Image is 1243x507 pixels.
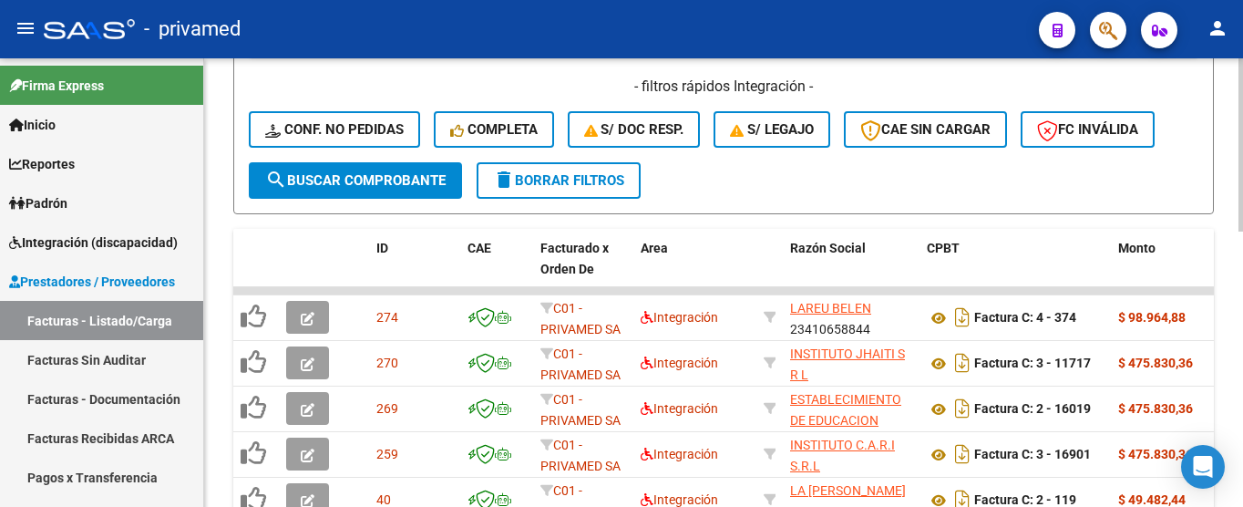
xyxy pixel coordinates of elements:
[376,401,398,416] span: 269
[15,17,36,39] mat-icon: menu
[249,162,462,199] button: Buscar Comprobante
[790,392,909,469] span: ESTABLECIMIENTO DE EDUCACION ESPECIAL SER FELIZ S. R. L.
[369,229,460,309] datatable-header-cell: ID
[265,169,287,191] mat-icon: search
[860,121,991,138] span: CAE SIN CARGAR
[844,111,1007,148] button: CAE SIN CARGAR
[730,121,814,138] span: S/ legajo
[950,303,974,332] i: Descargar documento
[584,121,684,138] span: S/ Doc Resp.
[783,229,919,309] datatable-header-cell: Razón Social
[434,111,554,148] button: Completa
[477,162,641,199] button: Borrar Filtros
[540,301,621,336] span: C01 - PRIVAMED SA
[533,229,633,309] datatable-header-cell: Facturado x Orden De
[9,193,67,213] span: Padrón
[1118,310,1186,325] strong: $ 98.964,88
[540,347,621,382] span: C01 - PRIVAMED SA
[376,241,388,255] span: ID
[9,154,75,174] span: Reportes
[1118,401,1193,416] strong: $ 475.830,36
[9,272,175,292] span: Prestadores / Proveedores
[493,169,515,191] mat-icon: delete
[950,394,974,423] i: Descargar documento
[1118,356,1193,370] strong: $ 475.830,36
[249,77,1198,97] h4: - filtros rápidos Integración -
[540,241,609,276] span: Facturado x Orden De
[633,229,756,309] datatable-header-cell: Area
[1118,492,1186,507] strong: $ 49.482,44
[9,76,104,96] span: Firma Express
[641,310,718,325] span: Integración
[641,447,718,461] span: Integración
[714,111,830,148] button: S/ legajo
[790,347,905,382] span: INSTITUTO JHAITI S R L
[1111,229,1220,309] datatable-header-cell: Monto
[376,310,398,325] span: 274
[790,435,912,473] div: 30710659512
[641,241,668,255] span: Area
[974,448,1091,462] strong: Factura C: 3 - 16901
[1037,121,1138,138] span: FC Inválida
[950,440,974,469] i: Descargar documento
[493,172,624,189] span: Borrar Filtros
[1207,17,1228,39] mat-icon: person
[790,438,895,473] span: INSTITUTO C.A.R.I S.R.L
[641,401,718,416] span: Integración
[9,115,56,135] span: Inicio
[376,356,398,370] span: 270
[790,389,912,428] div: 30657156406
[641,356,718,370] span: Integración
[540,438,621,473] span: C01 - PRIVAMED SA
[1021,111,1155,148] button: FC Inválida
[1118,447,1193,461] strong: $ 475.830,36
[1118,241,1156,255] span: Monto
[450,121,538,138] span: Completa
[540,392,621,428] span: C01 - PRIVAMED SA
[568,111,701,148] button: S/ Doc Resp.
[974,357,1091,371] strong: Factura C: 3 - 11717
[790,301,871,316] span: LAREU BELEN
[265,121,404,138] span: Conf. no pedidas
[144,9,241,49] span: - privamed
[927,241,960,255] span: CPBT
[950,348,974,378] i: Descargar documento
[641,492,718,507] span: Integración
[467,241,491,255] span: CAE
[9,233,178,253] span: Integración (discapacidad)
[790,344,912,382] div: 30661727051
[974,311,1076,326] strong: Factura C: 4 - 374
[919,229,1111,309] datatable-header-cell: CPBT
[1181,445,1225,489] div: Open Intercom Messenger
[460,229,533,309] datatable-header-cell: CAE
[790,298,912,336] div: 23410658844
[376,447,398,461] span: 259
[265,172,446,189] span: Buscar Comprobante
[790,241,866,255] span: Razón Social
[249,111,420,148] button: Conf. no pedidas
[790,483,906,498] span: LA [PERSON_NAME]
[376,492,391,507] span: 40
[974,402,1091,417] strong: Factura C: 2 - 16019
